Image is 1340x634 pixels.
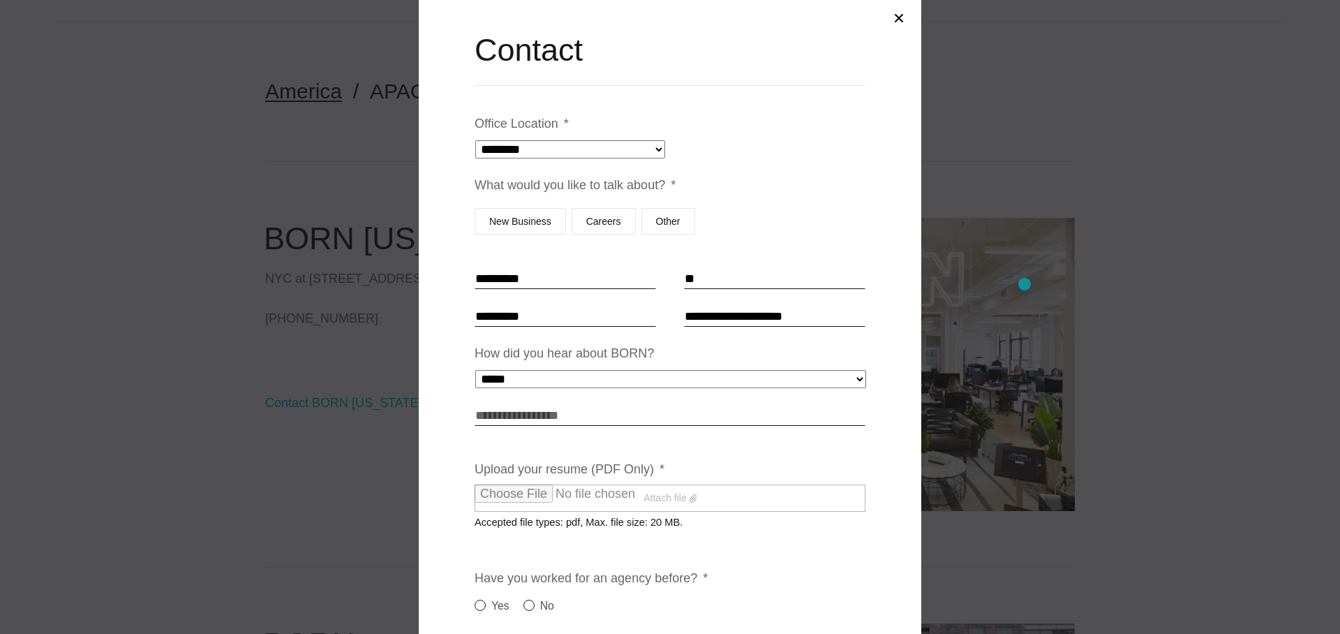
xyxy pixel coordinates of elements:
[475,598,509,614] label: Yes
[475,570,708,587] label: Have you worked for an agency before?
[475,208,566,235] label: New Business
[475,29,865,71] h2: Contact
[641,208,695,235] label: Other
[475,116,569,132] label: Office Location
[572,208,636,235] label: Careers
[475,485,865,513] label: Attach file
[523,598,554,614] label: No
[475,346,654,362] label: How did you hear about BORN?
[475,462,664,478] label: Upload your resume (PDF Only)
[475,506,694,528] span: Accepted file types: pdf, Max. file size: 20 MB.
[475,177,676,193] label: What would you like to talk about?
